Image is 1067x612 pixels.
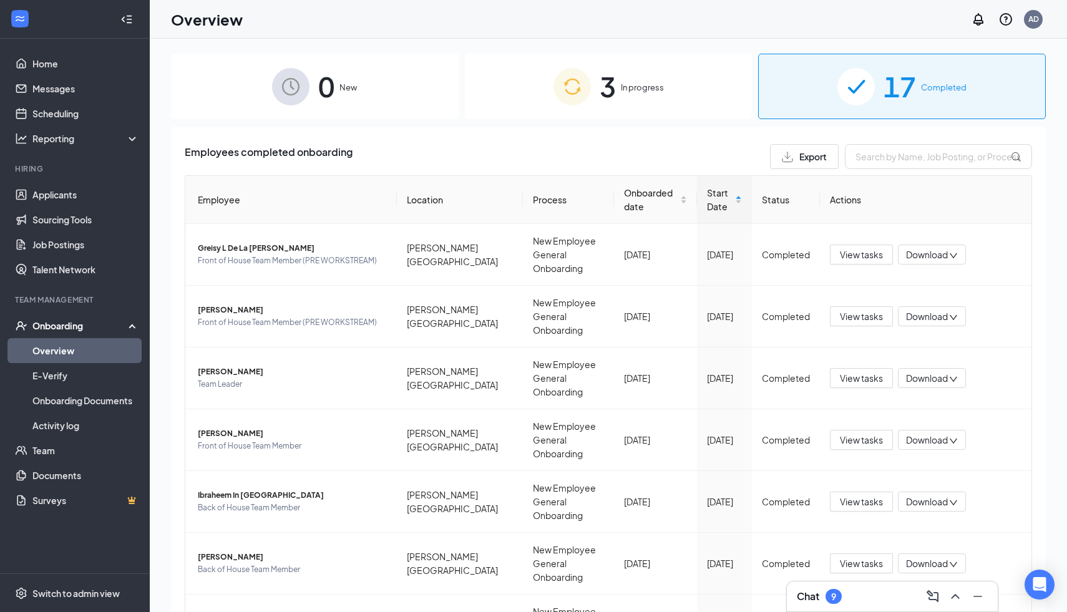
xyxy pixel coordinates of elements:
td: New Employee General Onboarding [523,224,614,286]
td: New Employee General Onboarding [523,533,614,595]
span: New [339,81,357,94]
span: down [949,498,958,507]
td: [PERSON_NAME][GEOGRAPHIC_DATA] [397,533,523,595]
svg: Minimize [970,589,985,604]
button: View tasks [830,492,893,512]
span: Team Leader [198,378,387,391]
span: [PERSON_NAME] [198,551,387,563]
span: Download [906,248,948,261]
div: Onboarding [32,319,129,332]
button: Minimize [968,586,988,606]
a: Scheduling [32,101,139,126]
td: [PERSON_NAME][GEOGRAPHIC_DATA] [397,286,523,347]
span: Download [906,495,948,508]
span: View tasks [840,309,883,323]
div: [DATE] [707,433,742,447]
span: Start Date [707,186,733,213]
div: [DATE] [624,495,686,508]
div: [DATE] [707,371,742,385]
span: Employees completed onboarding [185,144,353,169]
span: Download [906,310,948,323]
div: Completed [762,309,810,323]
td: [PERSON_NAME][GEOGRAPHIC_DATA] [397,347,523,409]
div: [DATE] [624,433,686,447]
span: down [949,251,958,260]
span: Export [799,152,827,161]
td: [PERSON_NAME][GEOGRAPHIC_DATA] [397,224,523,286]
div: [DATE] [624,309,686,323]
svg: UserCheck [15,319,27,332]
span: View tasks [840,433,883,447]
span: down [949,560,958,569]
th: Process [523,176,614,224]
span: Front of House Team Member (PRE WORKSTREAM) [198,316,387,329]
div: Team Management [15,294,137,305]
h3: Chat [797,590,819,603]
a: Overview [32,338,139,363]
button: View tasks [830,245,893,265]
span: View tasks [840,248,883,261]
td: New Employee General Onboarding [523,471,614,533]
td: [PERSON_NAME][GEOGRAPHIC_DATA] [397,471,523,533]
span: Ibraheem In [GEOGRAPHIC_DATA] [198,489,387,502]
span: View tasks [840,495,883,508]
div: [DATE] [624,248,686,261]
div: Completed [762,248,810,261]
th: Actions [820,176,1031,224]
svg: QuestionInfo [998,12,1013,27]
div: Switch to admin view [32,587,120,600]
div: [DATE] [624,371,686,385]
th: Employee [185,176,397,224]
span: View tasks [840,556,883,570]
span: Download [906,372,948,385]
div: Reporting [32,132,140,145]
td: [PERSON_NAME][GEOGRAPHIC_DATA] [397,409,523,471]
a: Onboarding Documents [32,388,139,413]
span: Back of House Team Member [198,563,387,576]
input: Search by Name, Job Posting, or Process [845,144,1032,169]
a: Activity log [32,413,139,438]
th: Onboarded date [614,176,696,224]
div: [DATE] [707,495,742,508]
span: Download [906,557,948,570]
button: View tasks [830,553,893,573]
a: Job Postings [32,232,139,257]
div: Open Intercom Messenger [1025,570,1055,600]
span: Front of House Team Member (PRE WORKSTREAM) [198,255,387,267]
span: down [949,437,958,445]
a: Talent Network [32,257,139,282]
div: [DATE] [707,248,742,261]
svg: ComposeMessage [925,589,940,604]
button: ChevronUp [945,586,965,606]
span: [PERSON_NAME] [198,304,387,316]
span: Greisy L De La [PERSON_NAME] [198,242,387,255]
svg: Analysis [15,132,27,145]
div: [DATE] [707,309,742,323]
div: 9 [831,591,836,602]
button: View tasks [830,306,893,326]
svg: ChevronUp [948,589,963,604]
div: Completed [762,495,810,508]
a: Messages [32,76,139,101]
th: Status [752,176,820,224]
th: Location [397,176,523,224]
span: Onboarded date [624,186,677,213]
svg: Notifications [971,12,986,27]
td: New Employee General Onboarding [523,286,614,347]
td: New Employee General Onboarding [523,409,614,471]
div: AD [1028,14,1039,24]
button: View tasks [830,430,893,450]
a: Sourcing Tools [32,207,139,232]
div: Completed [762,433,810,447]
div: Hiring [15,163,137,174]
svg: Collapse [120,13,133,26]
td: New Employee General Onboarding [523,347,614,409]
span: down [949,375,958,384]
div: [DATE] [624,556,686,570]
span: In progress [621,81,664,94]
span: [PERSON_NAME] [198,366,387,378]
h1: Overview [171,9,243,30]
span: [PERSON_NAME] [198,427,387,440]
div: [DATE] [707,556,742,570]
a: Applicants [32,182,139,207]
